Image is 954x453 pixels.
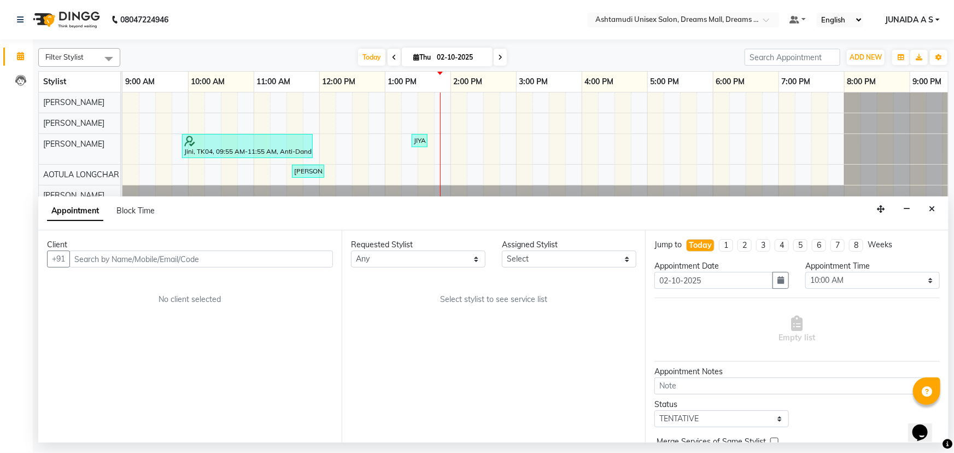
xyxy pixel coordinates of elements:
div: Appointment Time [805,260,940,272]
div: Appointment Notes [654,366,940,377]
li: 7 [830,239,845,252]
span: ADD NEW [850,53,882,61]
div: Assigned Stylist [502,239,636,251]
input: Search by Name/Mobile/Email/Code [69,251,333,268]
a: 1:00 PM [385,74,420,90]
span: [PERSON_NAME] [43,97,104,107]
img: logo [28,4,103,35]
a: 9:00 PM [910,74,945,90]
div: Client [47,239,333,251]
div: JIYA, TK08, 01:25 PM-01:40 PM, Eyebrows Threading (₹50) [413,136,426,146]
span: Block Time [116,206,155,216]
a: 8:00 PM [845,74,879,90]
span: Stylist [43,77,66,86]
a: 2:00 PM [451,74,485,90]
span: [PERSON_NAME] [43,118,104,128]
a: 4:00 PM [582,74,617,90]
a: 10:00 AM [189,74,228,90]
span: Filter Stylist [45,53,84,61]
li: 6 [812,239,826,252]
li: 5 [793,239,807,252]
div: Requested Stylist [351,239,485,251]
li: 2 [738,239,752,252]
a: 9:00 AM [122,74,157,90]
span: Today [358,49,385,66]
div: Appointment Date [654,260,789,272]
div: Weeks [868,239,892,251]
a: 5:00 PM [648,74,682,90]
input: yyyy-mm-dd [654,272,773,289]
a: 7:00 PM [779,74,813,90]
b: 08047224946 [120,4,168,35]
span: Appointment [47,201,103,221]
span: AOTULA LONGCHAR [43,170,119,179]
li: 1 [719,239,733,252]
input: 2025-10-02 [434,49,488,66]
button: ADD NEW [847,50,885,65]
li: 8 [849,239,863,252]
span: Select stylist to see service list [440,294,547,305]
div: Jini, TK04, 09:55 AM-11:55 AM, Anti-Dandruff Treatment (₹1100),Layer Cut (₹900) [183,136,312,156]
div: Jump to [654,239,682,251]
a: 6:00 PM [713,74,748,90]
span: JUNAIDA A S [885,14,933,26]
span: Thu [411,53,434,61]
div: Status [654,399,789,410]
span: Empty list [779,316,815,344]
a: 12:00 PM [320,74,359,90]
a: 11:00 AM [254,74,294,90]
iframe: chat widget [908,409,943,442]
li: 4 [775,239,789,252]
span: [PERSON_NAME] [43,139,104,149]
span: [PERSON_NAME] [43,190,104,200]
button: Close [924,201,940,218]
div: Today [689,240,712,251]
a: 3:00 PM [517,74,551,90]
input: Search Appointment [745,49,840,66]
div: [PERSON_NAME], TK05, 11:35 AM-12:05 PM, Child Cut (₹200) [293,166,323,176]
div: No client selected [73,294,307,305]
span: Merge Services of Same Stylist [657,436,766,450]
li: 3 [756,239,770,252]
button: +91 [47,251,70,268]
